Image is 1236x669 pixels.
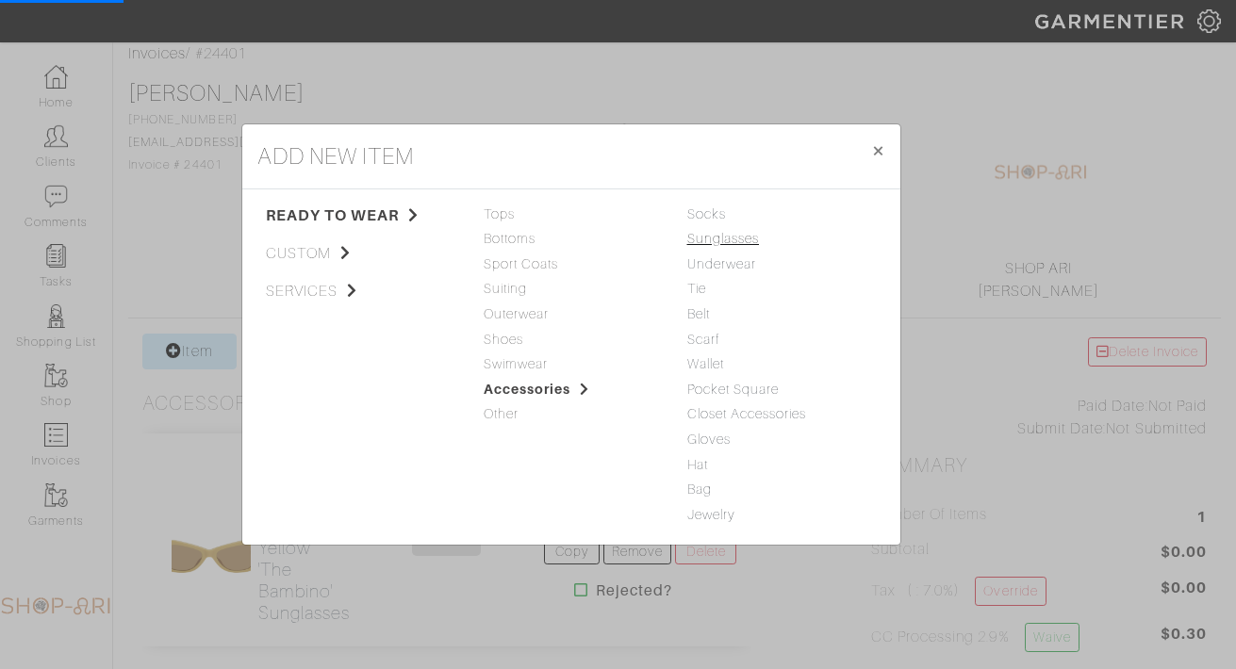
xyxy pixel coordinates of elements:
a: Pocket Square [687,382,780,397]
a: Closet Accessories [687,406,807,421]
span: Outerwear [484,304,659,325]
span: Swimwear [484,354,659,375]
a: Sunglasses [687,231,760,246]
a: Jewelry [687,507,735,522]
span: Sport Coats [484,254,659,275]
span: Suiting [484,279,659,300]
a: Wallet [687,356,724,371]
a: Scarf [687,332,719,347]
span: Shoes [484,330,659,351]
a: Belt [687,306,710,321]
a: Hat [687,457,708,472]
span: ready to wear [266,204,455,227]
h4: add new item [257,139,415,173]
a: Bag [687,481,712,497]
span: Bottoms [484,229,659,250]
span: Accessories [484,380,659,400]
span: Other [484,404,659,425]
a: Gloves [687,432,731,447]
span: × [871,138,885,163]
a: Tie [687,281,706,296]
span: Tops [484,204,659,225]
span: custom [266,242,455,265]
span: services [266,280,455,302]
a: Underwear [687,256,756,271]
a: Socks [687,206,726,221]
